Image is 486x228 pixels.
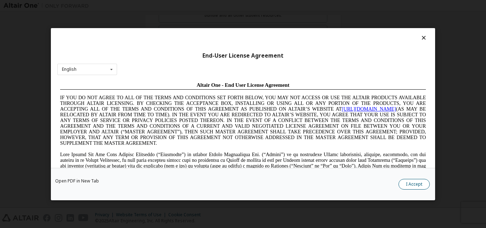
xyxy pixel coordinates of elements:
a: [URL][DOMAIN_NAME] [285,27,339,32]
span: IF YOU DO NOT AGREE TO ALL OF THE TERMS AND CONDITIONS SET FORTH BELOW, YOU MAY NOT ACCESS OR USE... [3,16,369,67]
span: Altair One - End User License Agreement [139,3,232,9]
div: End-User License Agreement [57,52,429,59]
button: I Accept [398,179,430,189]
a: Open PDF in New Tab [55,179,99,183]
div: English [62,67,76,71]
span: Lore Ipsumd Sit Ame Cons Adipisc Elitseddo (“Eiusmodte”) in utlabor Etdolo Magnaaliqua Eni. (“Adm... [3,73,369,123]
